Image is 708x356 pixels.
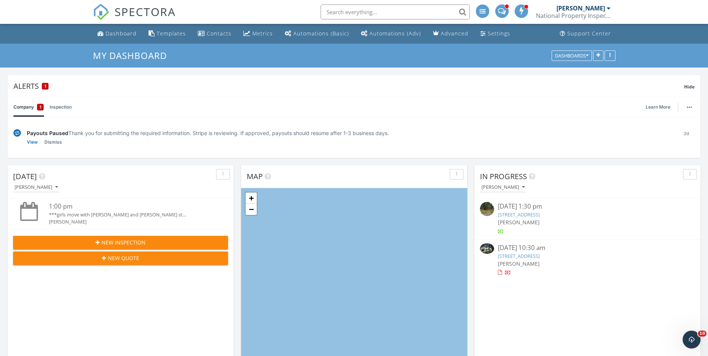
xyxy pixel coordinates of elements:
[13,129,21,137] img: under-review-2fe708636b114a7f4b8d.svg
[698,331,707,337] span: 10
[646,103,675,111] a: Learn More
[157,30,186,37] div: Templates
[44,84,46,89] span: 1
[480,202,494,216] img: streetview
[293,30,349,37] div: Automations (Basic)
[480,182,526,193] button: [PERSON_NAME]
[93,4,109,20] img: The Best Home Inspection Software - Spectora
[477,27,513,41] a: Settings
[252,30,273,37] div: Metrics
[93,49,173,62] a: My Dashboard
[15,185,58,190] div: [PERSON_NAME]
[240,27,276,41] a: Metrics
[102,238,146,246] span: New Inspection
[93,10,176,26] a: SPECTORA
[498,260,540,267] span: [PERSON_NAME]
[44,138,62,146] a: Dismiss
[498,219,540,226] span: [PERSON_NAME]
[40,103,41,111] span: 1
[27,130,68,136] span: Payouts Paused
[49,202,210,211] div: 1:00 pm
[488,30,510,37] div: Settings
[207,30,231,37] div: Contacts
[146,27,189,41] a: Templates
[498,211,540,218] a: [STREET_ADDRESS]
[498,253,540,259] a: [STREET_ADDRESS]
[106,30,137,37] div: Dashboard
[27,129,672,137] div: Thank you for submitting the required information. Stripe is reviewing. If approved, payouts shou...
[480,202,695,235] a: [DATE] 1:30 pm [STREET_ADDRESS] [PERSON_NAME]
[536,12,611,19] div: National Property Inspections
[246,204,257,215] a: Zoom out
[567,30,611,37] div: Support Center
[369,30,421,37] div: Automations (Adv)
[13,97,44,117] a: Company
[13,236,228,249] button: New Inspection
[27,138,38,146] a: View
[13,252,228,265] button: New Quote
[430,27,471,41] a: Advanced
[556,4,605,12] div: [PERSON_NAME]
[321,4,470,19] input: Search everything...
[480,243,494,254] img: 9561606%2Fcover_photos%2FK9AGLkNqE9z4ehjp4jpi%2Fsmall.jpg
[480,171,527,181] span: In Progress
[358,27,424,41] a: Automations (Advanced)
[195,27,234,41] a: Contacts
[555,53,589,58] div: Dashboards
[13,81,684,91] div: Alerts
[480,243,695,277] a: [DATE] 10:30 am [STREET_ADDRESS] [PERSON_NAME]
[94,27,140,41] a: Dashboard
[247,171,263,181] span: Map
[246,193,257,204] a: Zoom in
[481,185,525,190] div: [PERSON_NAME]
[683,331,701,349] iframe: Intercom live chat
[49,211,210,218] div: ***girls move with [PERSON_NAME] and [PERSON_NAME] st...
[115,4,176,19] span: SPECTORA
[684,84,695,90] span: Hide
[282,27,352,41] a: Automations (Basic)
[50,97,72,117] a: Inspection
[687,106,692,108] img: ellipsis-632cfdd7c38ec3a7d453.svg
[557,27,614,41] a: Support Center
[108,254,139,262] span: New Quote
[552,50,592,61] button: Dashboards
[13,182,59,193] button: [PERSON_NAME]
[678,129,695,146] div: 2d
[498,243,677,253] div: [DATE] 10:30 am
[49,218,210,225] div: [PERSON_NAME]
[441,30,468,37] div: Advanced
[13,171,37,181] span: [DATE]
[498,202,677,211] div: [DATE] 1:30 pm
